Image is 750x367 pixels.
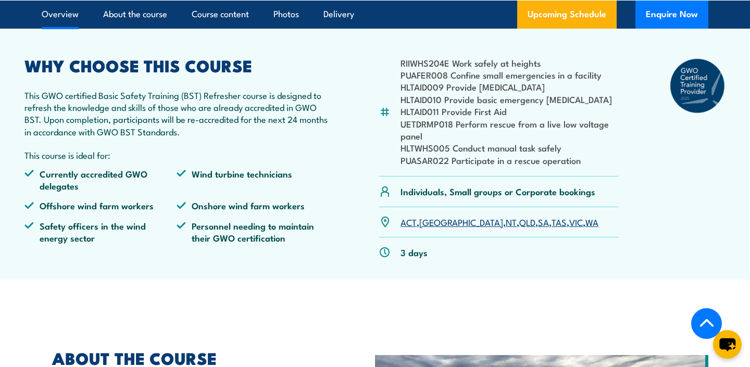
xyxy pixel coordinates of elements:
[401,185,595,197] p: Individuals, Small groups or Corporate bookings
[506,216,517,228] a: NT
[401,118,619,142] li: UETDRMP018 Perform rescue from a live low voltage panel
[24,199,177,211] li: Offshore wind farm workers
[713,330,742,359] button: chat-button
[552,216,567,228] a: TAS
[401,93,619,105] li: HLTAID010 Provide basic emergency [MEDICAL_DATA]
[401,216,417,228] a: ACT
[401,142,619,154] li: HLTWHS005 Conduct manual task safely
[569,216,583,228] a: VIC
[419,216,503,228] a: [GEOGRAPHIC_DATA]
[401,216,598,228] p: , , , , , , ,
[24,220,177,244] li: Safety officers in the wind energy sector
[177,220,329,244] li: Personnel needing to maintain their GWO certification
[401,105,619,117] li: HLTAID011 Provide First Aid
[24,58,329,72] h2: WHY CHOOSE THIS COURSE
[401,57,619,69] li: RIIWHS204E Work safely at heights
[24,168,177,192] li: Currently accredited GWO delegates
[401,69,619,81] li: PUAFER008 Confine small emergencies in a facility
[401,246,428,258] p: 3 days
[177,199,329,211] li: Onshore wind farm workers
[24,149,329,161] p: This course is ideal for:
[177,168,329,192] li: Wind turbine technicians
[519,216,535,228] a: QLD
[538,216,549,228] a: SA
[585,216,598,228] a: WA
[52,350,327,365] h2: ABOUT THE COURSE
[401,154,619,166] li: PUASAR022 Participate in a rescue operation
[401,81,619,93] li: HLTAID009 Provide [MEDICAL_DATA]
[24,89,329,138] p: This GWO certified Basic Safety Training (BST) Refresher course is designed to refresh the knowle...
[669,58,726,114] img: GWO_badge_2025-a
